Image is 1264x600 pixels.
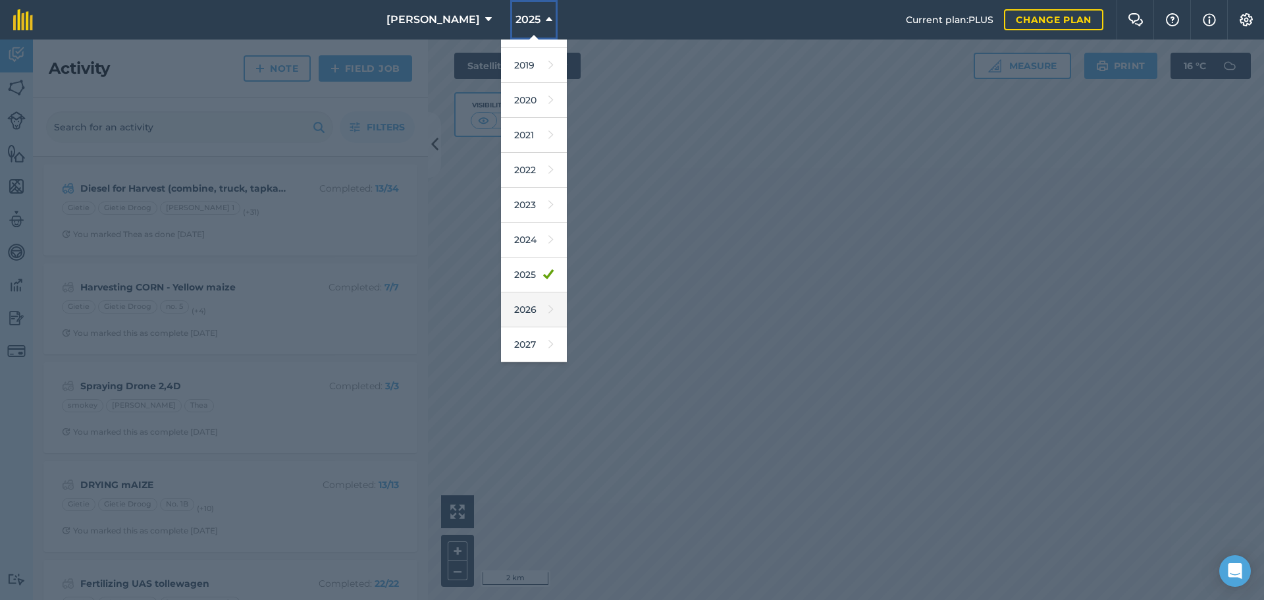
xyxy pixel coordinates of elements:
[501,153,567,188] a: 2022
[386,12,480,28] span: [PERSON_NAME]
[1004,9,1103,30] a: Change plan
[1219,555,1251,587] div: Open Intercom Messenger
[501,223,567,258] a: 2024
[501,327,567,362] a: 2027
[906,13,993,27] span: Current plan : PLUS
[1238,13,1254,26] img: A cog icon
[501,292,567,327] a: 2026
[1203,12,1216,28] img: svg+xml;base64,PHN2ZyB4bWxucz0iaHR0cDovL3d3dy53My5vcmcvMjAwMC9zdmciIHdpZHRoPSIxNyIgaGVpZ2h0PSIxNy...
[1128,13,1144,26] img: Two speech bubbles overlapping with the left bubble in the forefront
[515,12,540,28] span: 2025
[501,83,567,118] a: 2020
[13,9,33,30] img: fieldmargin Logo
[501,118,567,153] a: 2021
[501,48,567,83] a: 2019
[1165,13,1180,26] img: A question mark icon
[501,258,567,292] a: 2025
[501,188,567,223] a: 2023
